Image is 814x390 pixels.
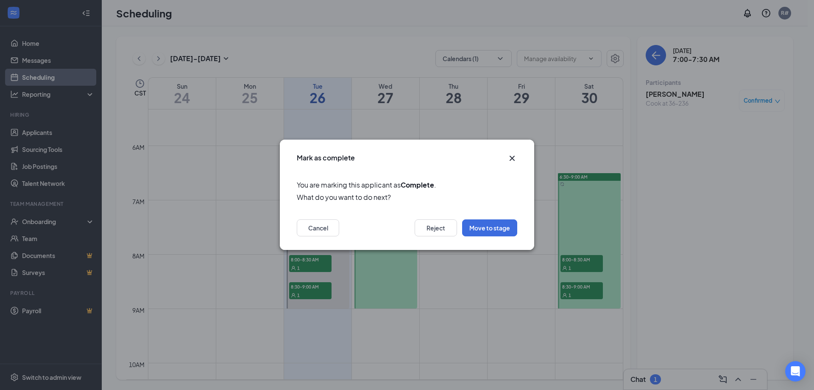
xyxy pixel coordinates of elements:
b: Complete [401,180,434,189]
svg: Cross [507,153,517,163]
span: What do you want to do next? [297,192,517,203]
span: You are marking this applicant as . [297,180,517,190]
div: Open Intercom Messenger [785,361,806,382]
button: Close [507,153,517,163]
h3: Mark as complete [297,153,355,163]
button: Reject [415,220,457,237]
button: Move to stage [462,220,517,237]
button: Cancel [297,220,339,237]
